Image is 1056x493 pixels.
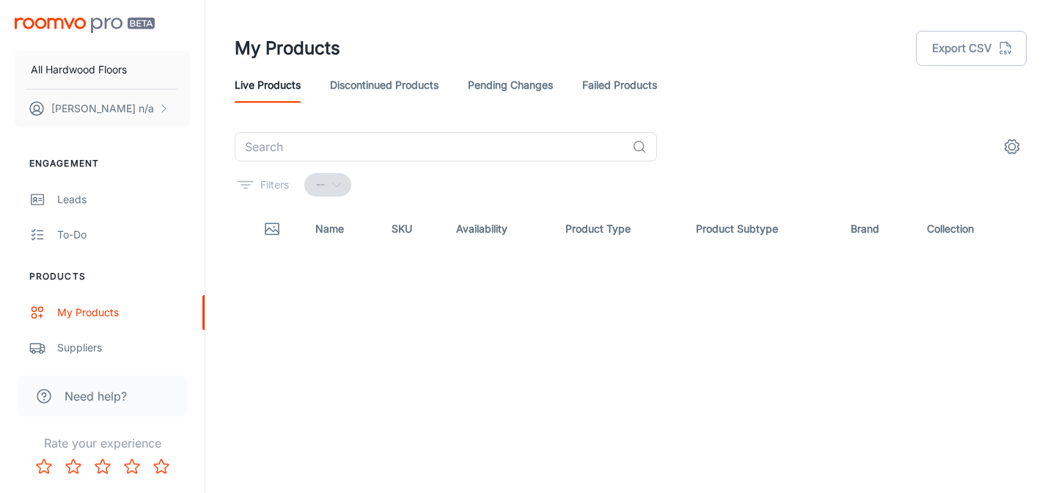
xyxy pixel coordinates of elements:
button: Rate 1 star [29,452,59,481]
a: Failed Products [582,67,657,103]
button: Rate 4 star [117,452,147,481]
button: Rate 2 star [59,452,88,481]
button: All Hardwood Floors [15,51,190,89]
a: Pending Changes [468,67,553,103]
a: Discontinued Products [330,67,439,103]
th: SKU [380,208,444,249]
button: Rate 5 star [147,452,176,481]
input: Search [235,132,626,161]
div: To-do [57,227,190,243]
div: Suppliers [57,340,190,356]
th: Name [304,208,380,249]
p: [PERSON_NAME] n/a [51,101,154,117]
div: Leads [57,191,190,208]
a: Live Products [235,67,301,103]
th: Collection [915,208,1027,249]
img: Roomvo PRO Beta [15,18,155,33]
th: Product Type [554,208,683,249]
th: Product Subtype [684,208,839,249]
div: My Products [57,304,190,321]
span: Need help? [65,387,127,405]
p: All Hardwood Floors [31,62,127,78]
svg: Thumbnail [263,220,281,238]
p: Rate your experience [12,434,193,452]
button: Export CSV [916,31,1027,66]
button: Rate 3 star [88,452,117,481]
button: [PERSON_NAME] n/a [15,90,190,128]
h1: My Products [235,35,340,62]
th: Availability [444,208,554,249]
th: Brand [839,208,915,249]
button: settings [997,132,1027,161]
